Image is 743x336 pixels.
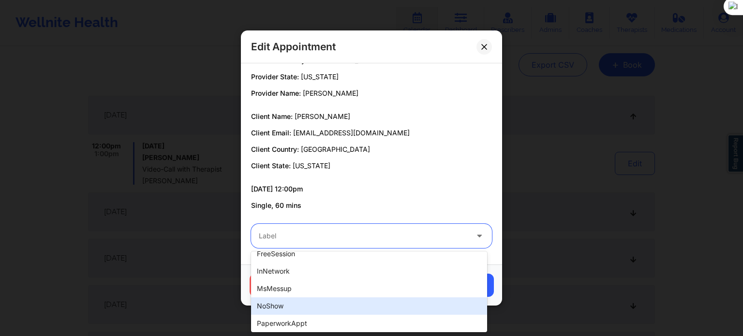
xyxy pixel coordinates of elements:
div: paperworkAppt [251,315,487,332]
h2: Edit Appointment [251,40,336,53]
span: [GEOGRAPHIC_DATA] [301,145,370,153]
span: [PERSON_NAME] [295,112,350,120]
button: Cancel Appointment [250,274,350,297]
span: [US_STATE] [301,73,339,81]
div: msMessup [251,280,487,297]
p: Single, 60 mins [251,201,492,210]
p: [DATE] 12:00pm [251,184,492,194]
p: Provider Name: [251,88,492,98]
span: [PERSON_NAME] [303,89,358,97]
p: Provider State: [251,72,492,82]
div: freeSession [251,245,487,263]
div: noShow [251,297,487,315]
p: Client Email: [251,128,492,138]
div: inNetwork [251,263,487,280]
span: [US_STATE] [293,161,330,170]
p: Client Country: [251,145,492,154]
p: Client Name: [251,112,492,121]
span: [EMAIL_ADDRESS][DOMAIN_NAME] [293,129,410,137]
p: Client State: [251,161,492,171]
